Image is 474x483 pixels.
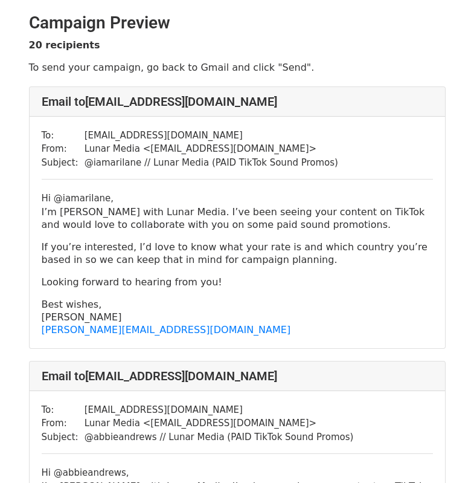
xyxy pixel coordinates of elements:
[85,403,354,417] td: [EMAIL_ADDRESS][DOMAIN_NAME]
[42,369,433,383] h4: Email to [EMAIL_ADDRESS][DOMAIN_NAME]
[42,417,85,430] td: From:
[29,61,446,74] p: To send your campaign, go back to Gmail and click "Send".
[85,430,354,444] td: @abbieandrews // Lunar Media (PAID TikTok Sound Promos)
[42,241,433,266] p: If you’re interested, I’d love to know what your rate is and which country you’re based in so we ...
[42,430,85,444] td: Subject:
[85,129,338,143] td: [EMAIL_ADDRESS][DOMAIN_NAME]
[85,156,338,170] td: @iamarilane // Lunar Media (PAID TikTok Sound Promos)
[42,142,85,156] td: From:
[29,13,446,33] h2: Campaign Preview
[85,142,338,156] td: Lunar Media < [EMAIL_ADDRESS][DOMAIN_NAME] >
[85,417,354,430] td: Lunar Media < [EMAIL_ADDRESS][DOMAIN_NAME] >
[29,39,100,51] strong: 20 recipients
[42,403,85,417] td: To:
[42,298,433,336] p: Best wishes, [PERSON_NAME]
[42,156,85,170] td: Subject:
[42,94,433,109] h4: Email to [EMAIL_ADDRESS][DOMAIN_NAME]
[42,192,433,336] div: Hi @iamarilane,
[42,129,85,143] td: To:
[42,276,433,288] p: Looking forward to hearing from you!
[42,206,433,231] p: I’m [PERSON_NAME] with Lunar Media. I’ve been seeing your content on TikTok and would love to col...
[42,324,291,336] a: [PERSON_NAME][EMAIL_ADDRESS][DOMAIN_NAME]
